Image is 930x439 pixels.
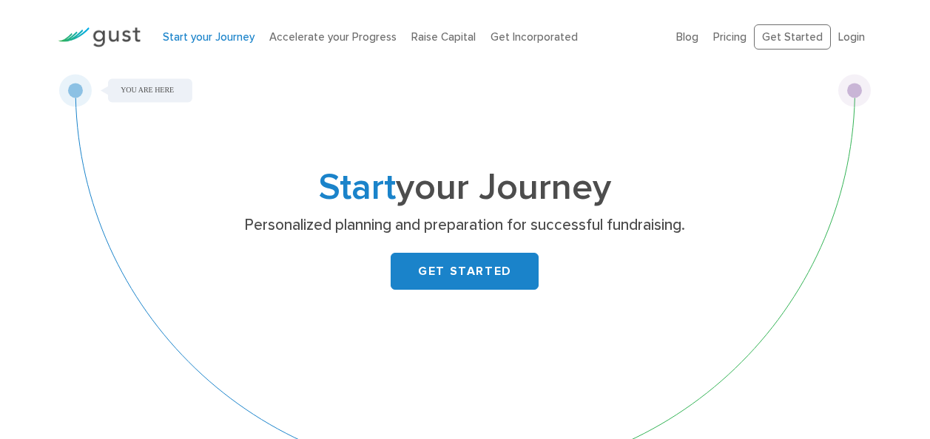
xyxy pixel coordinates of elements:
[172,171,757,205] h1: your Journey
[391,253,539,290] a: GET STARTED
[269,30,397,44] a: Accelerate your Progress
[838,30,865,44] a: Login
[676,30,698,44] a: Blog
[58,27,141,47] img: Gust Logo
[319,166,396,209] span: Start
[713,30,747,44] a: Pricing
[163,30,255,44] a: Start your Journey
[411,30,476,44] a: Raise Capital
[491,30,578,44] a: Get Incorporated
[754,24,831,50] a: Get Started
[178,215,752,236] p: Personalized planning and preparation for successful fundraising.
